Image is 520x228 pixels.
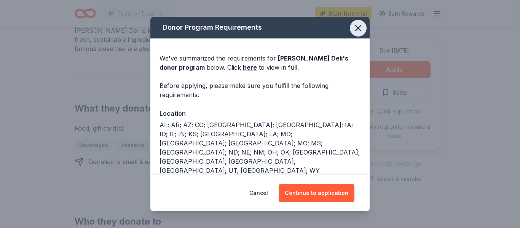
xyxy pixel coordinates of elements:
button: Cancel [249,184,268,202]
div: Before applying, please make sure you fulfill the following requirements: [160,81,360,99]
div: Donor Program Requirements [150,17,370,38]
div: Location [160,108,360,118]
button: Continue to application [279,184,354,202]
a: here [243,63,257,72]
div: We've summarized the requirements for below. Click to view in full. [160,54,360,72]
div: AL; AR; AZ; CO; [GEOGRAPHIC_DATA]; [GEOGRAPHIC_DATA]; IA; ID; IL; IN; KS; [GEOGRAPHIC_DATA]; LA; ... [160,120,360,175]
